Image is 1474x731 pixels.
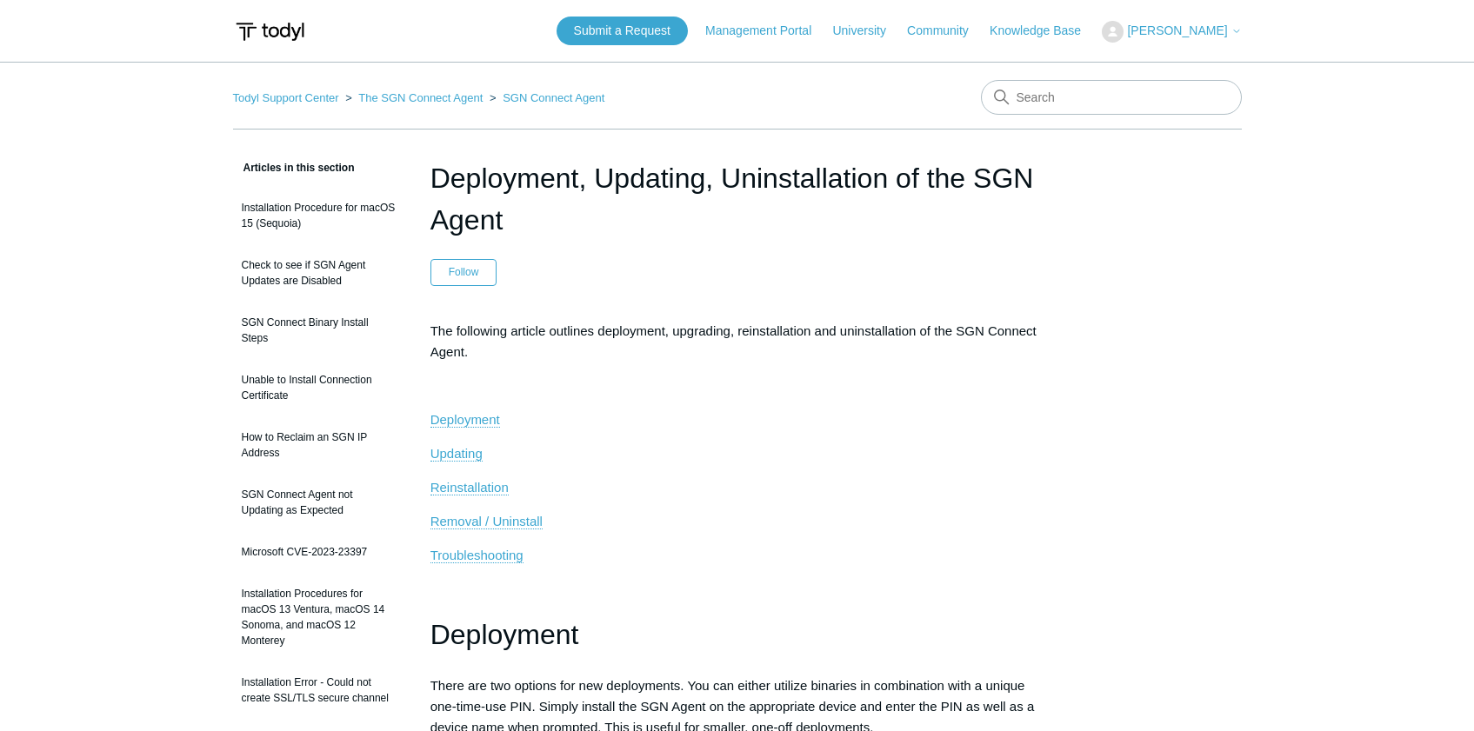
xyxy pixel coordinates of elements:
[486,91,604,104] li: SGN Connect Agent
[430,514,543,528] span: Removal / Uninstall
[503,91,604,104] a: SGN Connect Agent
[430,619,579,650] span: Deployment
[233,16,307,48] img: Todyl Support Center Help Center home page
[430,323,1037,359] span: The following article outlines deployment, upgrading, reinstallation and uninstallation of the SG...
[233,306,404,355] a: SGN Connect Binary Install Steps
[430,412,500,427] span: Deployment
[430,412,500,428] a: Deployment
[430,446,483,461] span: Updating
[430,259,497,285] button: Follow Article
[832,22,903,40] a: University
[233,666,404,714] a: Installation Error - Could not create SSL/TLS secure channel
[233,91,339,104] a: Todyl Support Center
[233,363,404,412] a: Unable to Install Connection Certificate
[233,421,404,469] a: How to Reclaim an SGN IP Address
[233,162,355,174] span: Articles in this section
[342,91,486,104] li: The SGN Connect Agent
[430,480,509,495] a: Reinstallation
[233,249,404,297] a: Check to see if SGN Agent Updates are Disabled
[430,157,1044,241] h1: Deployment, Updating, Uninstallation of the SGN Agent
[557,17,688,45] a: Submit a Request
[1102,21,1241,43] button: [PERSON_NAME]
[233,478,404,527] a: SGN Connect Agent not Updating as Expected
[907,22,986,40] a: Community
[233,577,404,657] a: Installation Procedures for macOS 13 Ventura, macOS 14 Sonoma, and macOS 12 Monterey
[233,191,404,240] a: Installation Procedure for macOS 15 (Sequoia)
[233,535,404,568] a: Microsoft CVE-2023-23397
[430,548,524,563] a: Troubleshooting
[430,446,483,462] a: Updating
[430,548,524,562] span: Troubleshooting
[1127,23,1227,37] span: [PERSON_NAME]
[981,80,1242,115] input: Search
[990,22,1098,40] a: Knowledge Base
[430,514,543,529] a: Removal / Uninstall
[705,22,829,40] a: Management Portal
[358,91,483,104] a: The SGN Connect Agent
[233,91,343,104] li: Todyl Support Center
[430,480,509,495] span: Reinstallation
